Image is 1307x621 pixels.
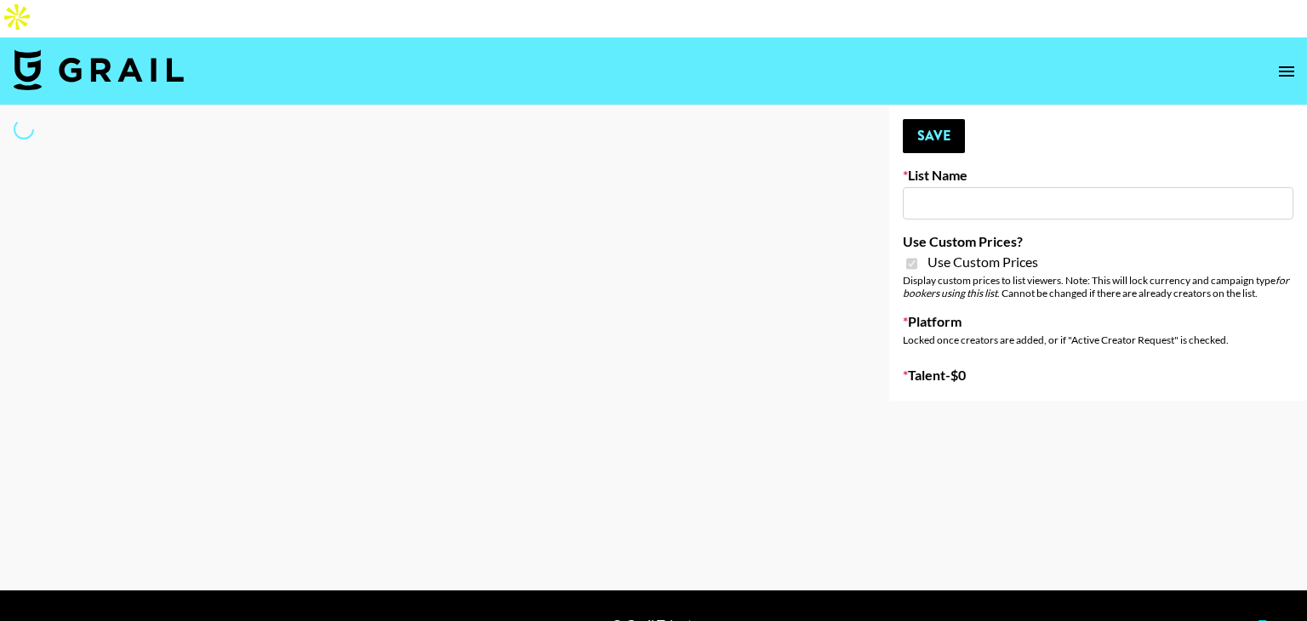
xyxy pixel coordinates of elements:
div: Locked once creators are added, or if "Active Creator Request" is checked. [903,333,1293,346]
label: Talent - $ 0 [903,367,1293,384]
span: Use Custom Prices [927,254,1038,271]
button: Save [903,119,965,153]
label: Use Custom Prices? [903,233,1293,250]
label: List Name [903,167,1293,184]
div: Display custom prices to list viewers. Note: This will lock currency and campaign type . Cannot b... [903,274,1293,299]
em: for bookers using this list [903,274,1289,299]
label: Platform [903,313,1293,330]
img: Grail Talent [14,49,184,90]
button: open drawer [1270,54,1304,88]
